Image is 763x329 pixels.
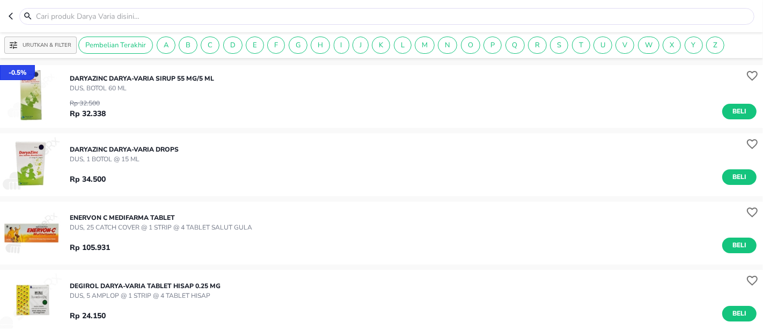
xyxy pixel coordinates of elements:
div: O [461,37,480,54]
div: J [353,37,369,54]
div: G [289,37,307,54]
div: T [572,37,590,54]
div: Q [505,37,525,54]
div: X [663,37,681,54]
span: Beli [730,106,749,117]
span: S [551,40,568,50]
button: Beli [722,169,757,185]
div: Z [706,37,724,54]
span: D [224,40,242,50]
span: A [157,40,175,50]
div: E [246,37,264,54]
span: B [179,40,197,50]
span: H [311,40,329,50]
div: Pembelian Terakhir [78,37,153,54]
div: A [157,37,175,54]
span: C [201,40,219,50]
p: Rp 32.338 [70,108,106,119]
input: Cari produk Darya Varia disini… [35,11,752,22]
span: E [246,40,263,50]
div: F [267,37,285,54]
span: G [289,40,307,50]
span: T [573,40,590,50]
span: P [484,40,501,50]
div: Y [685,37,703,54]
span: N [438,40,457,50]
p: ENERVON C Medifarma TABLET [70,213,252,223]
span: U [594,40,612,50]
div: S [550,37,568,54]
span: F [268,40,284,50]
span: Pembelian Terakhir [79,40,152,50]
span: Beli [730,171,749,183]
span: V [616,40,634,50]
p: Urutkan & Filter [23,41,71,49]
div: R [528,37,547,54]
div: U [593,37,612,54]
span: K [372,40,390,50]
div: L [394,37,412,54]
span: O [461,40,480,50]
span: Q [506,40,524,50]
p: Rp 34.500 [70,174,106,185]
span: I [334,40,349,50]
p: Rp 105.931 [70,242,110,253]
div: V [615,37,634,54]
button: Beli [722,238,757,253]
div: B [179,37,197,54]
p: DUS, 25 CATCH COVER @ 1 STRIP @ 4 TABLET SALUT GULA [70,223,252,232]
span: Z [707,40,724,50]
div: H [311,37,330,54]
span: Y [685,40,702,50]
span: L [394,40,411,50]
p: DARYAZINC Darya-Varia SIRUP 55 MG/5 ML [70,74,214,83]
p: DEGIROL Darya-Varia TABLET HISAP 0.25 MG [70,281,221,291]
div: I [334,37,349,54]
span: X [663,40,680,50]
p: DARYAZINC Darya-Varia DROPS [70,145,179,154]
span: Beli [730,240,749,251]
p: - 0.5 % [9,68,26,77]
p: DUS, 5 AMPLOP @ 1 STRIP @ 4 TABLET HISAP [70,291,221,301]
button: Urutkan & Filter [4,37,77,54]
p: DUS, BOTOL 60 ML [70,83,214,93]
span: Beli [730,308,749,319]
button: Beli [722,104,757,119]
span: R [529,40,546,50]
span: W [639,40,659,50]
span: M [415,40,434,50]
div: D [223,37,243,54]
p: Rp 24.150 [70,310,106,321]
div: W [638,37,659,54]
div: K [372,37,390,54]
div: P [483,37,502,54]
p: DUS, 1 BOTOL @ 15 ML [70,154,179,164]
div: N [438,37,457,54]
div: C [201,37,219,54]
div: M [415,37,435,54]
button: Beli [722,306,757,321]
span: J [353,40,368,50]
p: Rp 32.500 [70,98,106,108]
